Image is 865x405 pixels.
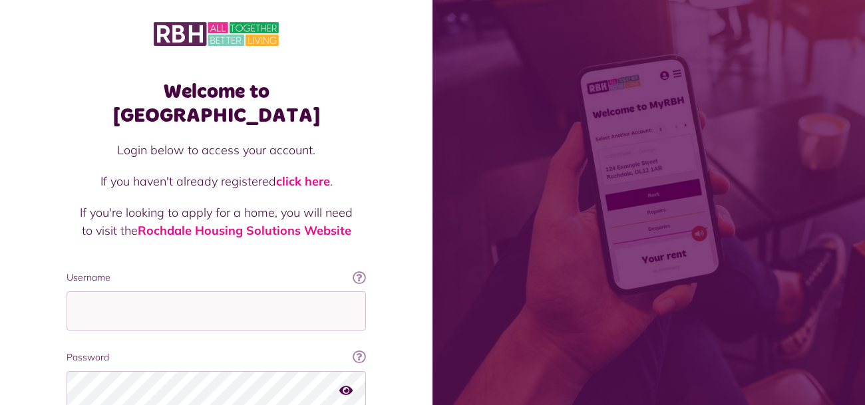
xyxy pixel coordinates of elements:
img: MyRBH [154,20,279,48]
a: click here [276,174,330,189]
p: If you're looking to apply for a home, you will need to visit the [80,203,353,239]
a: Rochdale Housing Solutions Website [138,223,351,238]
label: Username [67,271,366,285]
h1: Welcome to [GEOGRAPHIC_DATA] [67,80,366,128]
p: Login below to access your account. [80,141,353,159]
label: Password [67,350,366,364]
p: If you haven't already registered . [80,172,353,190]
